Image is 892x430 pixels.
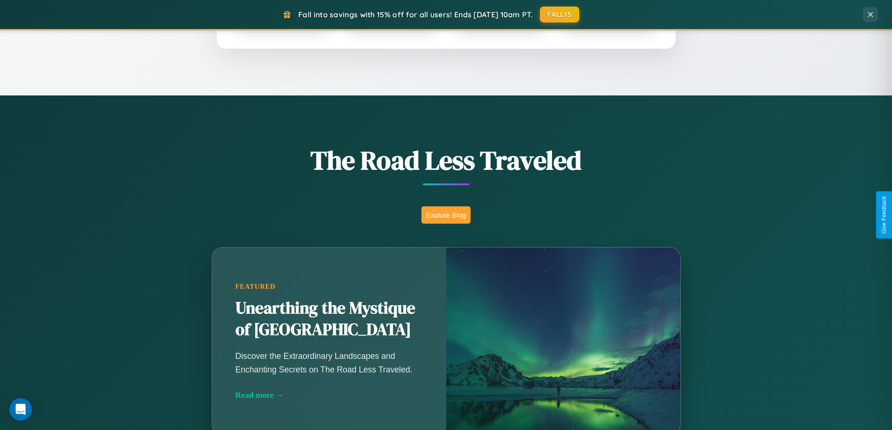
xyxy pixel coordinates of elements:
h2: Unearthing the Mystique of [GEOGRAPHIC_DATA] [236,298,423,341]
button: Explore Blog [421,206,471,224]
div: Open Intercom Messenger [9,398,32,421]
button: FALL15 [540,7,579,22]
h1: The Road Less Traveled [165,142,727,178]
p: Discover the Extraordinary Landscapes and Enchanting Secrets on The Road Less Traveled. [236,350,423,376]
div: Give Feedback [881,196,887,234]
div: Read more → [236,390,423,400]
div: Featured [236,283,423,291]
span: Fall into savings with 15% off for all users! Ends [DATE] 10am PT. [298,10,533,19]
